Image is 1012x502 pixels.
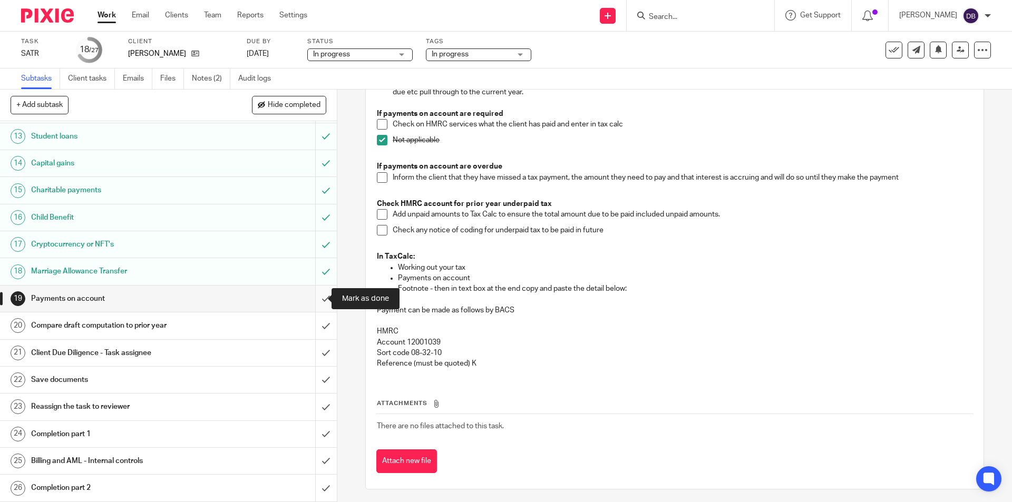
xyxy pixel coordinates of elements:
[398,262,972,273] p: Working out your tax
[31,399,213,415] h1: Reassign the task to reviewer
[11,96,69,114] button: + Add subtask
[11,210,25,225] div: 16
[377,163,502,170] strong: If payments on account are overdue
[11,454,25,468] div: 25
[393,135,972,145] p: Not applicable
[31,182,213,198] h1: Charitable payments
[393,119,972,130] p: Check on HMRC services what the client has paid and enter in tax calc
[377,326,972,337] p: HMRC
[962,7,979,24] img: svg%3E
[377,337,972,348] p: Account 12001039
[11,264,25,279] div: 18
[128,48,186,59] p: [PERSON_NAME]
[11,399,25,414] div: 23
[377,305,972,316] p: Payment can be made as follows by BACS
[31,155,213,171] h1: Capital gains
[398,283,972,294] p: Footnote - then in text box at the end copy and paste the detail below:
[313,51,350,58] span: In progress
[238,68,279,89] a: Audit logs
[68,68,115,89] a: Client tasks
[11,427,25,441] div: 24
[393,172,972,183] p: Inform the client that they have missed a tax payment, the amount they need to pay and that inter...
[377,358,972,369] p: Reference (must be quoted) K
[98,10,116,21] a: Work
[11,291,25,306] div: 19
[252,96,326,114] button: Hide completed
[11,129,25,144] div: 13
[393,209,972,220] p: Add unpaid amounts to Tax Calc to ensure the total amount due to be paid included unpaid amounts.
[648,13,743,22] input: Search
[307,37,413,46] label: Status
[31,210,213,225] h1: Child Benefit
[160,68,184,89] a: Files
[31,237,213,252] h1: Cryptocurrency or NFT's
[89,47,99,53] small: /27
[165,10,188,21] a: Clients
[11,481,25,496] div: 26
[398,273,972,283] p: Payments on account
[377,422,504,430] span: There are no files attached to this task.
[31,480,213,496] h1: Completion part 2
[31,453,213,469] h1: Billing and AML - Internal controls
[237,10,264,21] a: Reports
[426,37,531,46] label: Tags
[11,183,25,198] div: 15
[11,372,25,387] div: 22
[31,345,213,361] h1: Client Due Diligence - Task assignee
[128,37,233,46] label: Client
[377,110,503,117] strong: If payments on account are required
[192,68,230,89] a: Notes (2)
[377,253,415,260] strong: In TaxCalc:
[376,449,437,473] button: Attach new file
[31,263,213,279] h1: Marriage Allowance Transfer
[31,426,213,442] h1: Completion part 1
[204,10,221,21] a: Team
[11,318,25,333] div: 20
[11,237,25,252] div: 17
[21,68,60,89] a: Subtasks
[899,10,957,21] p: [PERSON_NAME]
[279,10,307,21] a: Settings
[80,44,99,56] div: 18
[21,37,63,46] label: Task
[432,51,469,58] span: In progress
[247,50,269,57] span: [DATE]
[31,318,213,333] h1: Compare draft computation to prior year
[31,129,213,144] h1: Student loans
[377,348,972,358] p: Sort code 08-32-10
[377,400,427,406] span: Attachments
[21,8,74,23] img: Pixie
[31,372,213,388] h1: Save documents
[377,200,552,208] strong: Check HMRC account for prior year underpaid tax
[800,12,841,19] span: Get Support
[21,48,63,59] div: SATR
[11,346,25,360] div: 21
[11,156,25,171] div: 14
[247,37,294,46] label: Due by
[123,68,152,89] a: Emails
[31,291,213,307] h1: Payments on account
[132,10,149,21] a: Email
[393,225,972,235] p: Check any notice of coding for underpaid tax to be paid in future
[268,101,320,110] span: Hide completed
